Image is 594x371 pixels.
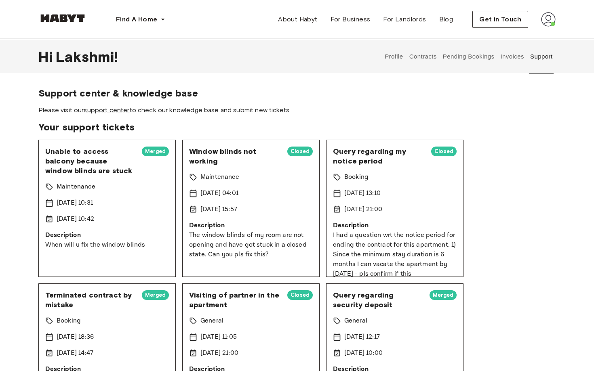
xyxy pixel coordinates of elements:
p: The window blinds of my room are not opening and have got stuck in a closed state. Can you pls fi... [189,231,313,260]
p: Description [189,221,313,231]
p: Maintenance [57,182,95,192]
span: Closed [431,147,457,155]
p: General [200,316,223,326]
button: Contracts [408,39,438,74]
img: Habyt [38,14,87,22]
span: Query regarding security deposit [333,290,423,310]
p: [DATE] 21:00 [344,205,382,214]
p: Booking [57,316,81,326]
p: Description [333,221,457,231]
span: Terminated contract by mistake [45,290,135,310]
span: Merged [142,291,169,299]
a: About Habyt [272,11,324,27]
span: For Landlords [383,15,426,24]
span: Closed [287,291,313,299]
p: [DATE] 18:36 [57,332,94,342]
p: When will u fix the window blinds [45,240,169,250]
p: [DATE] 04:01 [200,189,238,198]
span: Window blinds not working [189,147,281,166]
button: Pending Bookings [442,39,495,74]
span: Blog [439,15,453,24]
p: [DATE] 12:17 [344,332,380,342]
p: Booking [344,172,369,182]
p: [DATE] 10:42 [57,214,94,224]
span: Find A Home [116,15,157,24]
span: Closed [287,147,313,155]
p: [DATE] 21:00 [200,348,238,358]
span: Get in Touch [479,15,521,24]
span: Hi [38,48,56,65]
span: Please visit our to check our knowledge base and submit new tickets. [38,106,556,115]
p: [DATE] 14:47 [57,348,93,358]
span: Lakshmi ! [56,48,118,65]
button: Get in Touch [472,11,528,28]
p: [DATE] 10:31 [57,198,93,208]
span: Your support tickets [38,121,556,133]
div: user profile tabs [382,39,556,74]
span: Merged [430,291,457,299]
p: Maintenance [200,172,239,182]
p: Description [45,231,169,240]
a: For Business [324,11,377,27]
span: Support center & knowledge base [38,87,556,99]
span: About Habyt [278,15,317,24]
span: Unable to access balcony because window blinds are stuck [45,147,135,176]
a: support center [84,106,129,114]
button: Support [529,39,554,74]
span: Merged [142,147,169,155]
p: [DATE] 11:05 [200,332,237,342]
p: [DATE] 10:00 [344,348,383,358]
a: For Landlords [377,11,432,27]
button: Find A Home [110,11,172,27]
span: Query regarding my notice period [333,147,425,166]
p: [DATE] 15:57 [200,205,237,214]
img: avatar [541,12,556,27]
span: Visiting of partner in the apartment [189,290,281,310]
p: I had a question wrt the notice period for ending the contract for this apartment. 1) Since the m... [333,231,457,308]
a: Blog [433,11,460,27]
span: For Business [331,15,371,24]
button: Invoices [499,39,525,74]
p: General [344,316,367,326]
button: Profile [384,39,404,74]
p: [DATE] 13:10 [344,189,381,198]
